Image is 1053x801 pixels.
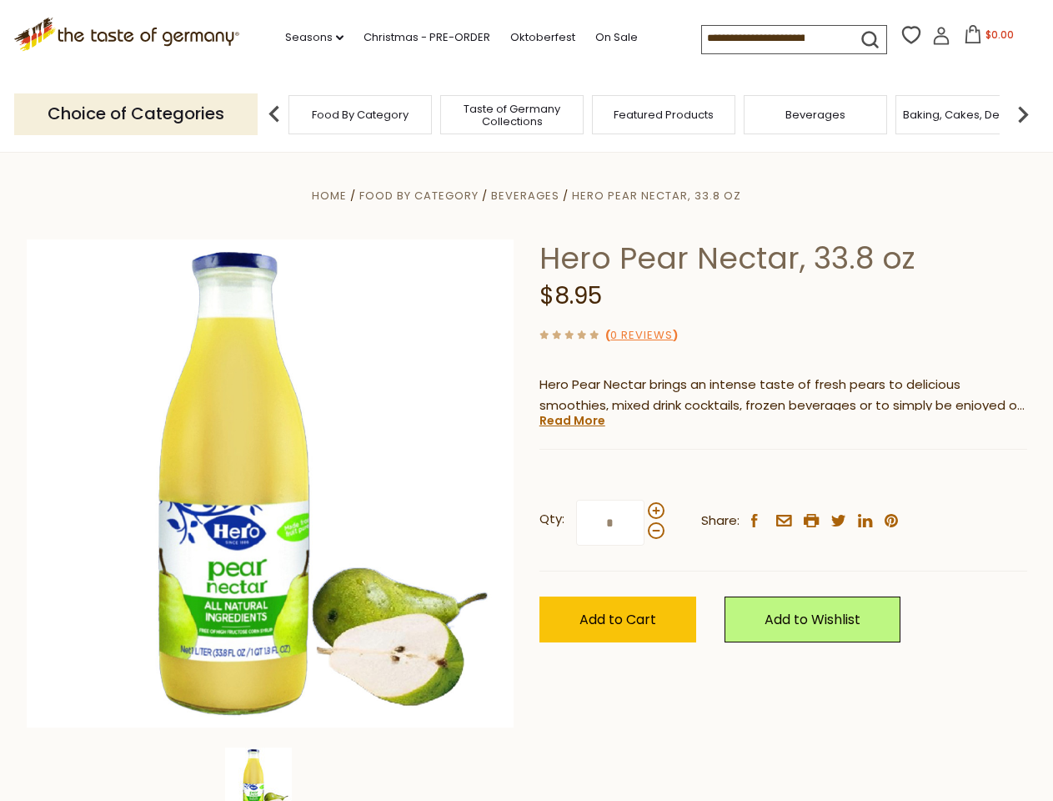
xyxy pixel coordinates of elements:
[539,597,696,642] button: Add to Cart
[14,93,258,134] p: Choice of Categories
[510,28,575,47] a: Oktoberfest
[605,327,678,343] span: ( )
[27,239,514,728] img: Hero Pear Nectar, 33.8 oz
[312,108,409,121] a: Food By Category
[985,28,1014,42] span: $0.00
[903,108,1032,121] a: Baking, Cakes, Desserts
[614,108,714,121] a: Featured Products
[576,500,644,546] input: Qty:
[312,188,347,204] a: Home
[539,412,605,429] a: Read More
[725,597,900,642] a: Add to Wishlist
[539,375,1027,416] p: Hero Pear Nectar brings an intense taste of fresh pears to delicious smoothies, mixed drink cockt...
[445,103,579,128] a: Taste of Germany Collections
[785,108,845,121] a: Beverages
[595,28,638,47] a: On Sale
[258,98,291,131] img: previous arrow
[359,188,479,204] a: Food By Category
[364,28,490,47] a: Christmas - PRE-ORDER
[285,28,343,47] a: Seasons
[572,188,741,204] a: Hero Pear Nectar, 33.8 oz
[539,280,602,312] span: $8.95
[954,25,1025,50] button: $0.00
[539,239,1027,277] h1: Hero Pear Nectar, 33.8 oz
[1006,98,1040,131] img: next arrow
[539,509,564,530] strong: Qty:
[701,511,740,531] span: Share:
[610,327,673,345] a: 0 Reviews
[579,610,656,629] span: Add to Cart
[491,188,559,204] a: Beverages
